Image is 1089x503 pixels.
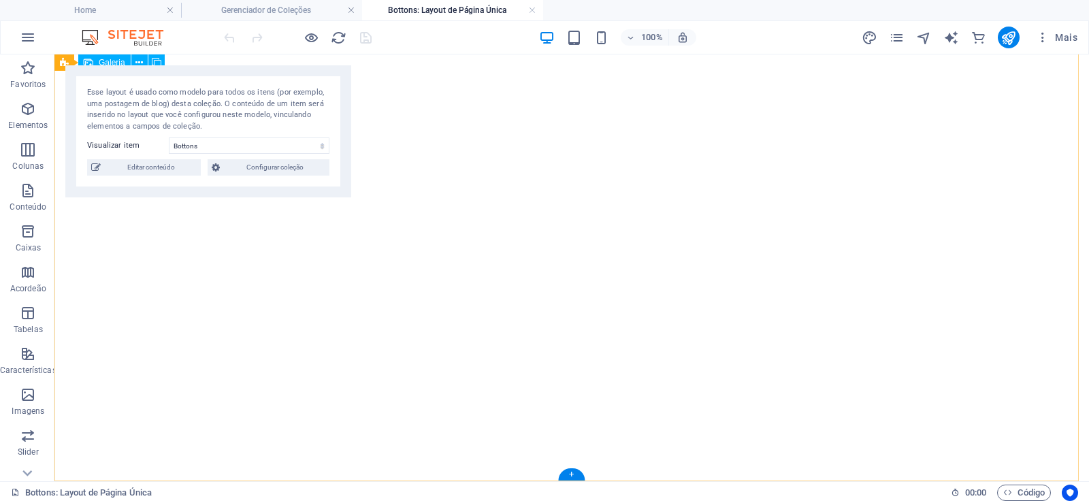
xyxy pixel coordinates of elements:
[11,485,152,501] a: Clique para cancelar a seleção. Clique duas vezes para abrir as Páginas
[362,3,543,18] h4: Bottons: Layout de Página Única
[224,159,325,176] span: Configurar coleção
[1030,27,1083,48] button: Mais
[303,29,319,46] button: Clique aqui para sair do modo de visualização e continuar editando
[677,31,689,44] i: Ao redimensionar, ajusta automaticamente o nível de zoom para caber no dispositivo escolhido.
[1036,31,1077,44] span: Mais
[889,29,905,46] button: pages
[78,29,180,46] img: Editor Logo
[943,29,960,46] button: text_generator
[951,485,987,501] h6: Tempo de sessão
[16,242,42,253] p: Caixas
[87,87,329,132] div: Esse layout é usado como modelo para todos os itens (por exemplo, uma postagem de blog) desta col...
[10,283,46,294] p: Acordeão
[621,29,669,46] button: 100%
[105,159,197,176] span: Editar conteúdo
[208,159,329,176] button: Configurar coleção
[87,137,169,154] label: Visualizar item
[1003,485,1045,501] span: Código
[10,79,46,90] p: Favoritos
[965,485,986,501] span: 00 00
[12,406,44,417] p: Imagens
[997,485,1051,501] button: Código
[99,59,125,67] span: Galeria
[87,159,201,176] button: Editar conteúdo
[641,29,663,46] h6: 100%
[943,30,959,46] i: AI Writer
[862,30,877,46] i: Design (Ctrl+Alt+Y)
[558,468,585,481] div: +
[1062,485,1078,501] button: Usercentrics
[889,30,905,46] i: Páginas (Ctrl+Alt+S)
[18,447,39,457] p: Slider
[330,29,346,46] button: reload
[916,30,932,46] i: Navegador
[8,120,48,131] p: Elementos
[1001,30,1016,46] i: Publicar
[975,487,977,498] span: :
[181,3,362,18] h4: Gerenciador de Coleções
[916,29,932,46] button: navigator
[14,324,43,335] p: Tabelas
[331,30,346,46] i: Recarregar página
[12,161,44,172] p: Colunas
[998,27,1020,48] button: publish
[10,201,46,212] p: Conteúdo
[862,29,878,46] button: design
[971,29,987,46] button: commerce
[971,30,986,46] i: e-Commerce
